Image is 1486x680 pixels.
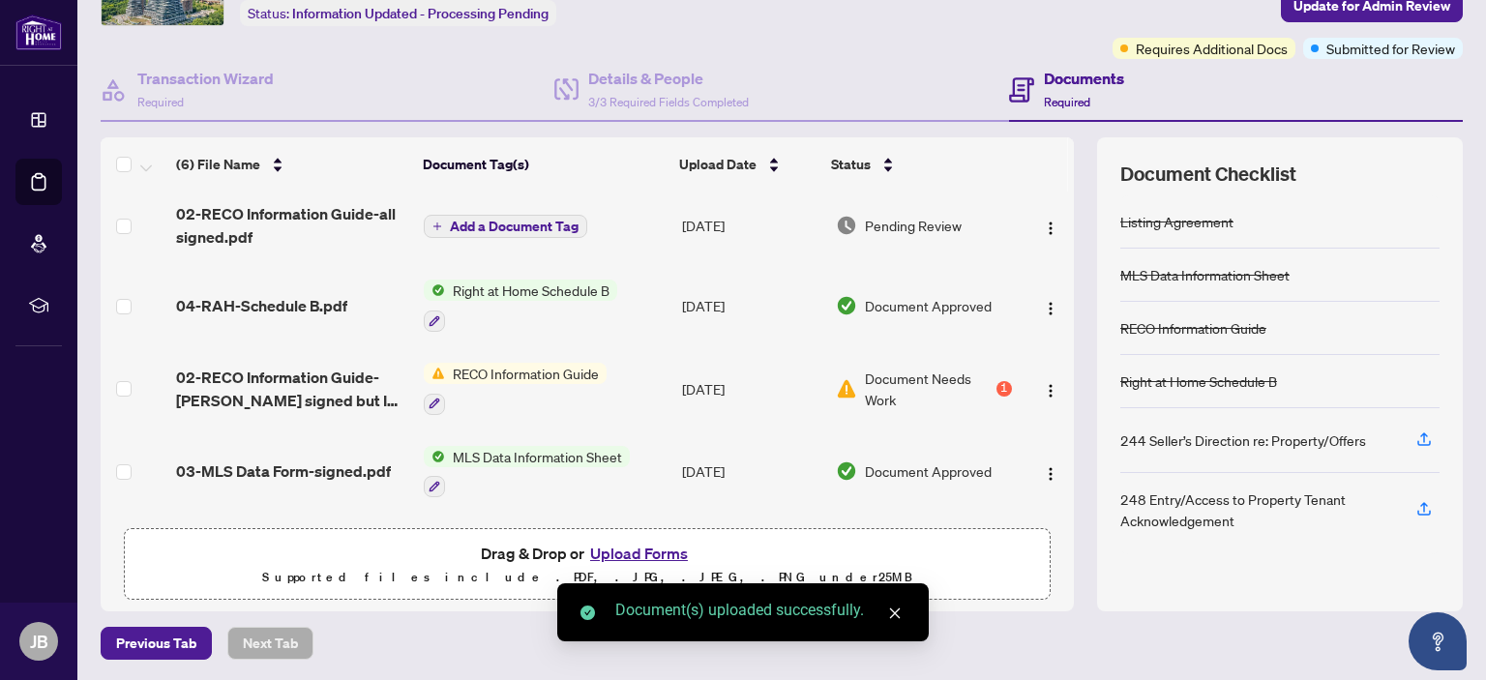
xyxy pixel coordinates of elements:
img: Logo [1043,383,1058,399]
img: Document Status [836,295,857,316]
button: Logo [1035,456,1066,487]
span: Upload Date [679,154,757,175]
span: RECO Information Guide [445,363,607,384]
div: Right at Home Schedule B [1120,370,1277,392]
div: Document(s) uploaded successfully. [615,599,906,622]
img: Document Status [836,378,857,399]
span: Information Updated - Processing Pending [292,5,549,22]
h4: Documents [1044,67,1124,90]
div: RECO Information Guide [1120,317,1266,339]
span: MLS Data Information Sheet [445,446,630,467]
th: (6) File Name [168,137,415,192]
th: Document Tag(s) [415,137,671,192]
span: (6) File Name [176,154,260,175]
span: Requires Additional Docs [1136,38,1288,59]
span: 3/3 Required Fields Completed [588,95,749,109]
button: Logo [1035,210,1066,241]
button: Logo [1035,290,1066,321]
button: Status IconRECO Information Guide [424,363,607,415]
img: Logo [1043,466,1058,482]
div: 1 [996,381,1012,397]
span: Add a Document Tag [450,220,579,233]
span: Previous Tab [116,628,196,659]
p: Supported files include .PDF, .JPG, .JPEG, .PNG under 25 MB [136,566,1038,589]
img: Status Icon [424,363,445,384]
span: Right at Home Schedule B [445,280,617,301]
td: [DATE] [674,264,828,347]
div: 248 Entry/Access to Property Tenant Acknowledgement [1120,488,1393,531]
button: Add a Document Tag [424,214,587,239]
span: plus [432,222,442,231]
img: Status Icon [424,446,445,467]
span: 02-RECO Information Guide-[PERSON_NAME] signed but I missed.pdf [176,366,408,412]
span: Submitted for Review [1326,38,1455,59]
button: Status IconMLS Data Information Sheet [424,446,630,498]
span: JB [30,628,48,655]
td: [DATE] [674,187,828,264]
img: Logo [1043,301,1058,316]
button: Logo [1035,373,1066,404]
span: Drag & Drop orUpload FormsSupported files include .PDF, .JPG, .JPEG, .PNG under25MB [125,529,1050,601]
span: Document Needs Work [865,368,993,410]
span: Pending Review [865,215,962,236]
td: [DATE] [674,430,828,514]
span: Document Approved [865,295,992,316]
img: Logo [1043,221,1058,236]
button: Status IconRight at Home Schedule B [424,280,617,332]
span: Document Checklist [1120,161,1296,188]
button: Next Tab [227,627,313,660]
td: [DATE] [674,347,828,430]
button: Upload Forms [584,541,694,566]
td: [DATE] [674,513,828,596]
div: 244 Seller’s Direction re: Property/Offers [1120,429,1366,451]
h4: Details & People [588,67,749,90]
button: Previous Tab [101,627,212,660]
img: Document Status [836,460,857,482]
th: Upload Date [671,137,823,192]
span: Drag & Drop or [481,541,694,566]
span: check-circle [580,606,595,620]
img: Document Status [836,215,857,236]
img: logo [15,15,62,50]
h4: Transaction Wizard [137,67,274,90]
span: Document Approved [865,460,992,482]
span: close [888,606,902,620]
div: MLS Data Information Sheet [1120,264,1290,285]
img: Status Icon [424,280,445,301]
span: Status [831,154,871,175]
span: 03-MLS Data Form-signed.pdf [176,459,391,483]
button: Add a Document Tag [424,215,587,238]
span: 02-RECO Information Guide-all signed.pdf [176,202,408,249]
a: Close [884,603,906,624]
span: 04-RAH-Schedule B.pdf [176,294,347,317]
button: Open asap [1409,612,1467,670]
span: Required [137,95,184,109]
span: Required [1044,95,1090,109]
div: Listing Agreement [1120,211,1233,232]
th: Status [823,137,1014,192]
